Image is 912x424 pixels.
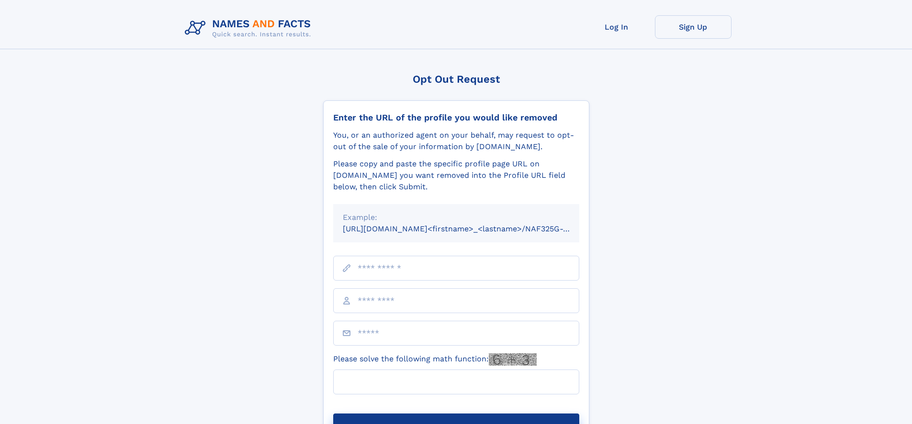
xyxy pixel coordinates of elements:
[323,73,589,85] div: Opt Out Request
[343,224,597,233] small: [URL][DOMAIN_NAME]<firstname>_<lastname>/NAF325G-xxxxxxxx
[578,15,655,39] a: Log In
[655,15,732,39] a: Sign Up
[333,353,537,366] label: Please solve the following math function:
[181,15,319,41] img: Logo Names and Facts
[333,130,579,152] div: You, or an authorized agent on your behalf, may request to opt-out of the sale of your informatio...
[343,212,570,223] div: Example:
[333,158,579,193] div: Please copy and paste the specific profile page URL on [DOMAIN_NAME] you want removed into the Pr...
[333,112,579,123] div: Enter the URL of the profile you would like removed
